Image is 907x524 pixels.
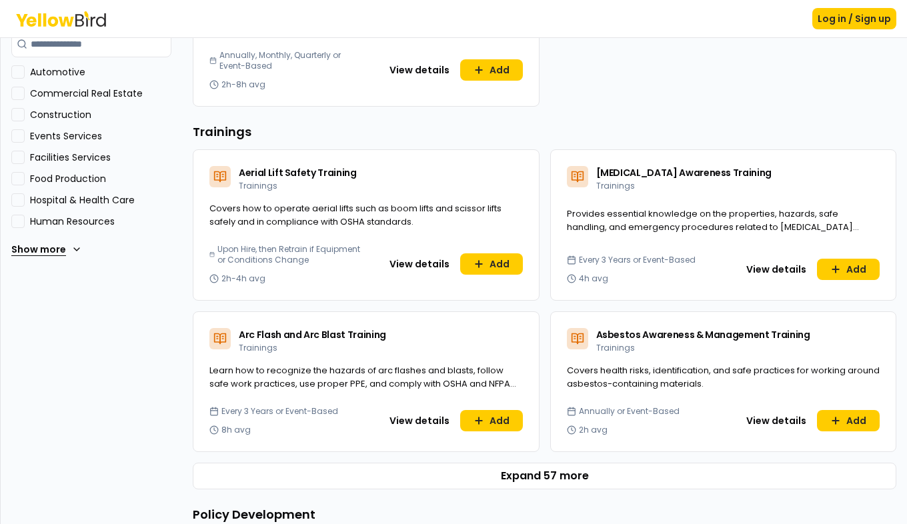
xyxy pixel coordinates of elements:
span: 4h avg [579,273,608,284]
span: Trainings [239,180,277,191]
button: Add [460,410,523,431]
button: Expand 57 more [193,463,896,489]
span: Every 3 Years or Event-Based [579,255,696,265]
span: Covers health risks, identification, and safe practices for working around asbestos-containing ma... [567,364,880,390]
button: Add [460,253,523,275]
label: Hospital & Health Care [30,193,171,207]
span: Trainings [239,342,277,353]
button: View details [738,410,814,431]
span: 2h avg [579,425,608,435]
h3: Policy Development [193,505,896,524]
span: 2h-4h avg [221,273,265,284]
span: Upon Hire, then Retrain if Equipment or Conditions Change [217,244,360,265]
span: Trainings [596,342,635,353]
span: Covers how to operate aerial lifts such as boom lifts and scissor lifts safely and in compliance ... [209,202,502,228]
div: Industry [11,31,171,273]
span: Asbestos Awareness & Management Training [596,328,810,341]
label: Construction [30,108,171,121]
span: Every 3 Years or Event-Based [221,406,338,417]
button: View details [381,59,458,81]
span: Learn how to recognize the hazards of arc flashes and blasts, follow safe work practices, use pro... [209,364,516,403]
span: 2h-8h avg [221,79,265,90]
button: Add [817,410,880,431]
button: View details [381,253,458,275]
label: Food Production [30,172,171,185]
button: Show more [11,236,82,263]
label: Human Resources [30,215,171,228]
label: Events Services [30,129,171,143]
span: Annually or Event-Based [579,406,680,417]
span: Arc Flash and Arc Blast Training [239,328,386,341]
span: Aerial Lift Safety Training [239,166,357,179]
label: Commercial Real Estate [30,87,171,100]
span: Annually, Monthly, Quarterly or Event-Based [219,50,361,71]
span: 8h avg [221,425,251,435]
button: Add [817,259,880,280]
label: Facilities Services [30,151,171,164]
button: Add [460,59,523,81]
button: Log in / Sign up [812,8,896,29]
span: [MEDICAL_DATA] Awareness Training [596,166,772,179]
button: View details [381,410,458,431]
span: Trainings [596,180,635,191]
label: Automotive [30,65,171,79]
span: Provides essential knowledge on the properties, hazards, safe handling, and emergency procedures ... [567,207,859,246]
button: View details [738,259,814,280]
h3: Trainings [193,123,896,141]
